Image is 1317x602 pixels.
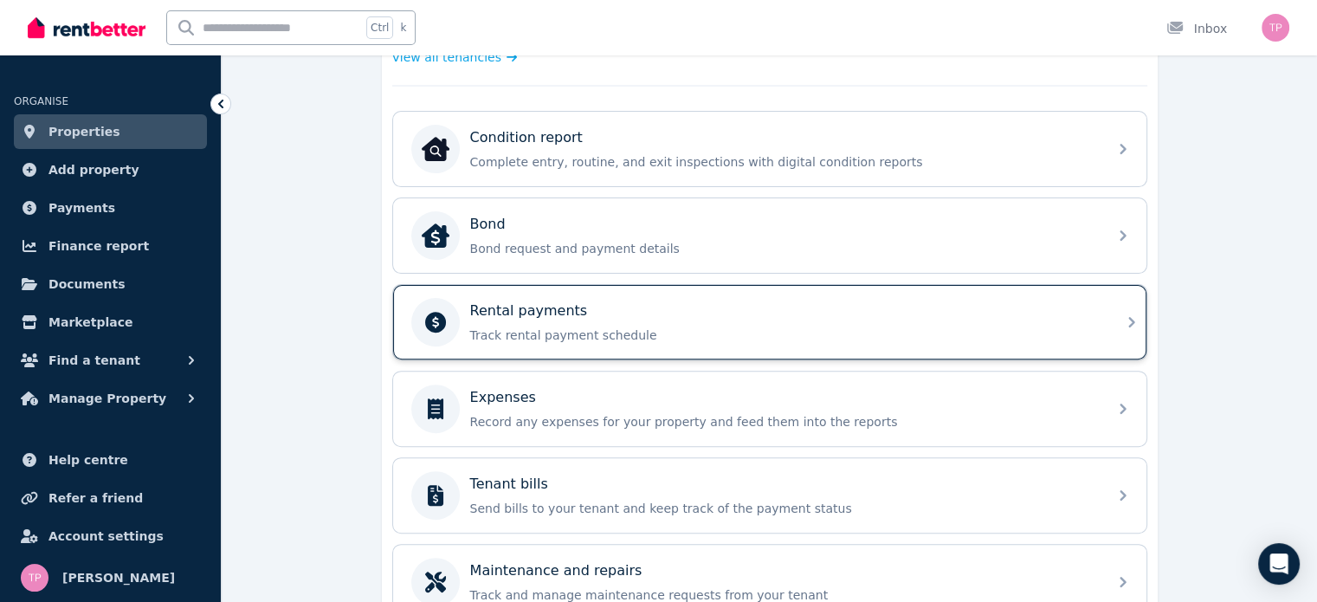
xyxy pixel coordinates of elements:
[48,197,115,218] span: Payments
[470,413,1097,430] p: Record any expenses for your property and feed them into the reports
[470,560,642,581] p: Maintenance and repairs
[14,443,207,477] a: Help centre
[422,135,449,163] img: Condition report
[14,191,207,225] a: Payments
[48,121,120,142] span: Properties
[48,388,166,409] span: Manage Property
[14,95,68,107] span: ORGANISE
[470,214,506,235] p: Bond
[400,21,406,35] span: k
[48,526,164,547] span: Account settings
[48,274,126,295] span: Documents
[14,305,207,340] a: Marketplace
[62,567,175,588] span: [PERSON_NAME]
[470,127,583,148] p: Condition report
[470,387,536,408] p: Expenses
[48,350,140,371] span: Find a tenant
[14,481,207,515] a: Refer a friend
[392,49,518,66] a: View all tenancies
[14,114,207,149] a: Properties
[393,198,1146,273] a: BondBondBond request and payment details
[470,240,1097,257] p: Bond request and payment details
[14,152,207,187] a: Add property
[1262,14,1289,42] img: Tim Pennock
[14,229,207,263] a: Finance report
[48,450,128,470] span: Help centre
[393,372,1146,446] a: ExpensesRecord any expenses for your property and feed them into the reports
[470,301,588,321] p: Rental payments
[14,519,207,553] a: Account settings
[28,15,145,41] img: RentBetter
[470,327,1097,344] p: Track rental payment schedule
[393,112,1146,186] a: Condition reportCondition reportComplete entry, routine, and exit inspections with digital condit...
[393,285,1146,359] a: Rental paymentsTrack rental payment schedule
[393,458,1146,533] a: Tenant billsSend bills to your tenant and keep track of the payment status
[48,312,132,333] span: Marketplace
[1258,543,1300,585] div: Open Intercom Messenger
[422,222,449,249] img: Bond
[392,49,501,66] span: View all tenancies
[48,236,149,256] span: Finance report
[21,564,48,592] img: Tim Pennock
[14,381,207,416] button: Manage Property
[48,159,139,180] span: Add property
[14,267,207,301] a: Documents
[1166,20,1227,37] div: Inbox
[470,474,548,495] p: Tenant bills
[48,488,143,508] span: Refer a friend
[470,153,1097,171] p: Complete entry, routine, and exit inspections with digital condition reports
[14,343,207,378] button: Find a tenant
[366,16,393,39] span: Ctrl
[470,500,1097,517] p: Send bills to your tenant and keep track of the payment status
